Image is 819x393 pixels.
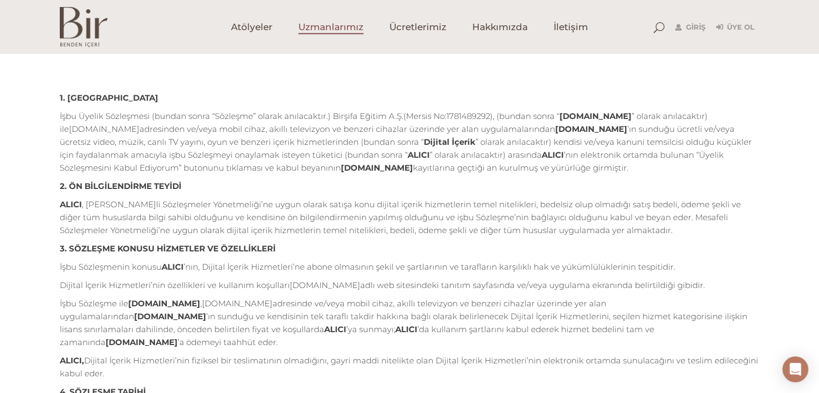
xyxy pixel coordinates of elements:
[231,21,272,33] span: Atölyeler
[60,298,747,347] span: İşbu Sözleşme ile , adresinde ve/veya mobil cihaz, akıllı televizyon ve benzeri cihazlar üzerinde...
[324,324,346,334] b: ALICI
[395,324,417,334] b: ALICI
[134,311,206,321] b: [DOMAIN_NAME]
[408,150,430,160] b: ALICI
[472,21,528,33] span: Hakkımızda
[60,199,741,235] span: , [PERSON_NAME]li Sözleşmeler Yönetmeliği’ne uygun olarak satışa konu dijital içerik hizmetlerin ...
[555,124,627,134] b: [DOMAIN_NAME]
[60,262,675,272] span: İşbu Sözleşmenin konusu ’nın, Dijital İçerik Hizmetleri’ne abone olmasının şekil ve şartlarının v...
[403,111,446,121] span: (Mersis No:
[60,111,403,121] span: İşbu Üyelik Sözleşmesi (bundan sonra “Sözleşme” olarak anılacaktır.) Birşifa Eğitim A.Ş.
[60,243,276,254] b: 3. SÖZLEŞME KONUSU HİZMETLER VE ÖZELLİKLERİ
[60,181,181,191] b: 2. ÖN BİLGİLENDİRME TEYİDİ
[128,298,200,308] b: [DOMAIN_NAME]
[389,21,446,33] span: Ücretlerimiz
[106,337,178,347] b: [DOMAIN_NAME]
[162,262,184,272] b: ALICI
[424,137,475,147] b: Dijital İçerik
[69,124,139,134] a: [DOMAIN_NAME]
[446,111,490,121] span: 1781489292
[60,111,752,173] span: ), (bundan sonra “ ” olarak anılacaktır) ile adresinden ve/veya mobil cihaz, akıllı televizyon ve...
[60,355,84,366] b: ALICI,
[341,163,413,173] b: [DOMAIN_NAME]
[542,150,564,160] b: ALICI
[290,280,360,290] a: [DOMAIN_NAME]
[298,21,363,33] span: Uzmanlarımız
[60,93,158,103] b: 1. [GEOGRAPHIC_DATA]
[716,21,754,34] a: Üye Ol
[782,356,808,382] div: Open Intercom Messenger
[554,21,588,33] span: İletişim
[559,111,632,121] b: [DOMAIN_NAME]
[675,21,705,34] a: Giriş
[202,298,272,308] a: [DOMAIN_NAME]
[60,199,82,209] b: ALICI
[60,280,705,290] span: Dijital İçerik Hizmetleri’nin özellikleri ve kullanım koşulları adlı web sitesindeki tanıtım sayf...
[60,355,758,378] span: Dijital İçerik Hizmetleri’nin fiziksel bir teslimatının olmadığını, gayri maddi nitelikte olan Di...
